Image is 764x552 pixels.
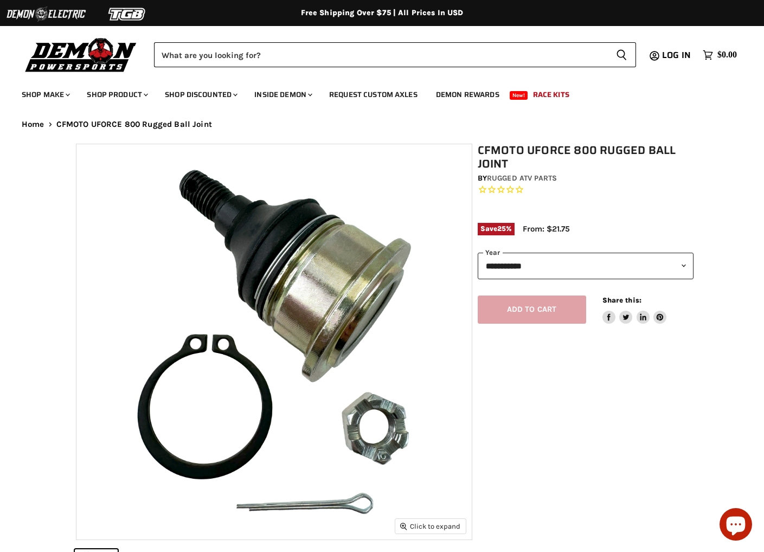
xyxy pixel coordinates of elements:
img: TGB Logo 2 [87,4,168,24]
button: Click to expand [395,519,466,534]
span: CFMOTO UFORCE 800 Rugged Ball Joint [56,120,212,129]
a: Rugged ATV Parts [487,174,557,183]
a: Home [22,120,44,129]
span: New! [510,91,528,100]
button: Search [607,42,636,67]
div: by [478,172,694,184]
inbox-online-store-chat: Shopify online store chat [716,508,755,543]
h1: CFMOTO UFORCE 800 Rugged Ball Joint [478,144,694,171]
img: Demon Electric Logo 2 [5,4,87,24]
span: Log in [662,48,691,62]
span: Click to expand [400,522,460,530]
a: Race Kits [525,84,577,106]
a: Log in [657,50,697,60]
span: From: $21.75 [523,224,570,234]
a: $0.00 [697,47,742,63]
form: Product [154,42,636,67]
a: Inside Demon [246,84,319,106]
img: CFMOTO UFORCE 800 Rugged Ball Joint [76,144,472,540]
a: Shop Product [79,84,155,106]
span: Save % [478,223,515,235]
span: 25 [497,224,506,233]
select: year [478,253,694,279]
span: Share this: [602,296,641,304]
ul: Main menu [14,79,734,106]
span: Rated 0.0 out of 5 stars 0 reviews [478,184,694,196]
a: Request Custom Axles [321,84,426,106]
span: $0.00 [717,50,737,60]
img: Demon Powersports [22,35,140,74]
a: Shop Make [14,84,76,106]
a: Shop Discounted [157,84,244,106]
aside: Share this: [602,296,667,324]
a: Demon Rewards [428,84,508,106]
input: Search [154,42,607,67]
